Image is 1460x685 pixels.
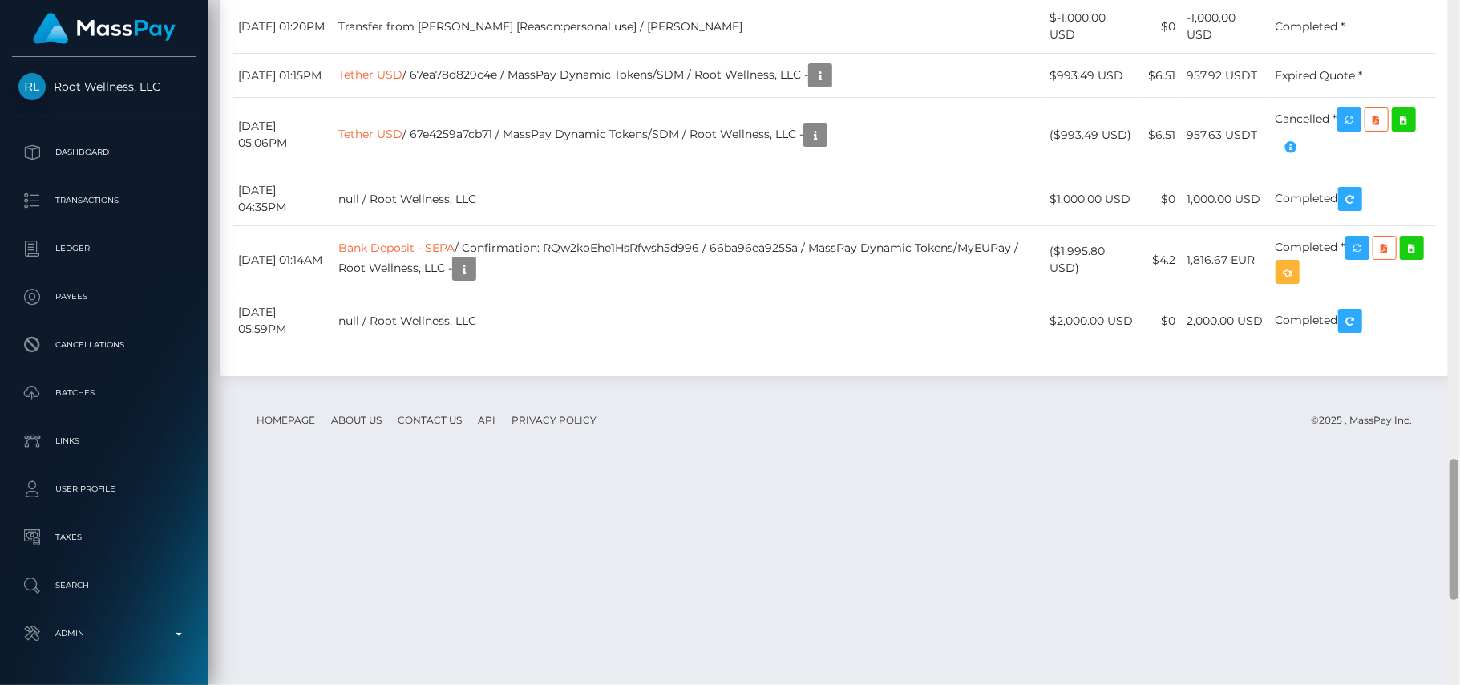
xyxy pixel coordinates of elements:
[12,517,196,557] a: Taxes
[18,622,190,646] p: Admin
[18,477,190,501] p: User Profile
[1044,172,1139,226] td: $1,000.00 USD
[18,140,190,164] p: Dashboard
[12,79,196,94] span: Root Wellness, LLC
[18,188,190,213] p: Transactions
[1140,98,1182,172] td: $6.51
[250,407,322,432] a: Homepage
[505,407,603,432] a: Privacy Policy
[333,226,1044,294] td: / Confirmation: RQw2koEhe1HsRfwsh5d996 / 66ba96ea9255a / MassPay Dynamic Tokens/MyEUPay / Root We...
[1140,54,1182,98] td: $6.51
[18,285,190,309] p: Payees
[12,614,196,654] a: Admin
[333,54,1044,98] td: / 67ea78d829c4e / MassPay Dynamic Tokens/SDM / Root Wellness, LLC -
[391,407,468,432] a: Contact Us
[1182,172,1270,226] td: 1,000.00 USD
[1182,294,1270,348] td: 2,000.00 USD
[12,229,196,269] a: Ledger
[12,421,196,461] a: Links
[333,294,1044,348] td: null / Root Wellness, LLC
[1270,172,1436,226] td: Completed
[471,407,502,432] a: API
[1270,226,1436,294] td: Completed *
[1140,226,1182,294] td: $4.2
[18,333,190,357] p: Cancellations
[233,98,333,172] td: [DATE] 05:06PM
[333,172,1044,226] td: null / Root Wellness, LLC
[18,237,190,261] p: Ledger
[18,381,190,405] p: Batches
[1044,226,1139,294] td: ($1,995.80 USD)
[233,294,333,348] td: [DATE] 05:59PM
[12,132,196,172] a: Dashboard
[18,73,46,100] img: Root Wellness, LLC
[333,98,1044,172] td: / 67e4259a7cb71 / MassPay Dynamic Tokens/SDM / Root Wellness, LLC -
[12,469,196,509] a: User Profile
[1044,294,1139,348] td: $2,000.00 USD
[233,172,333,226] td: [DATE] 04:35PM
[12,373,196,413] a: Batches
[1044,98,1139,172] td: ($993.49 USD)
[233,54,333,98] td: [DATE] 01:15PM
[325,407,388,432] a: About Us
[1044,54,1139,98] td: $993.49 USD
[1140,294,1182,348] td: $0
[12,180,196,221] a: Transactions
[1182,98,1270,172] td: 957.63 USDT
[1311,411,1424,429] div: © 2025 , MassPay Inc.
[338,241,455,255] a: Bank Deposit - SEPA
[18,525,190,549] p: Taxes
[1182,54,1270,98] td: 957.92 USDT
[1182,226,1270,294] td: 1,816.67 EUR
[1140,172,1182,226] td: $0
[12,325,196,365] a: Cancellations
[12,565,196,606] a: Search
[338,67,402,82] a: Tether USD
[33,13,176,44] img: MassPay Logo
[12,277,196,317] a: Payees
[18,574,190,598] p: Search
[233,226,333,294] td: [DATE] 01:14AM
[1270,294,1436,348] td: Completed
[18,429,190,453] p: Links
[1270,98,1436,172] td: Cancelled *
[338,127,402,141] a: Tether USD
[1270,54,1436,98] td: Expired Quote *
